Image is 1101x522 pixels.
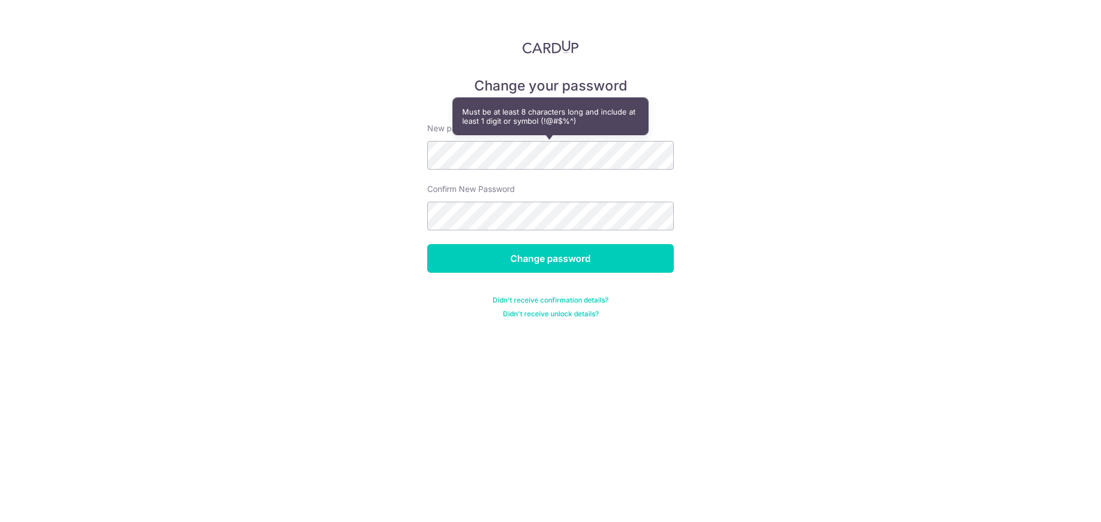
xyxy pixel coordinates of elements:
[453,98,648,135] div: Must be at least 8 characters long and include at least 1 digit or symbol (!@#$%^)
[427,77,674,95] h5: Change your password
[493,296,608,305] a: Didn't receive confirmation details?
[427,183,515,195] label: Confirm New Password
[522,40,579,54] img: CardUp Logo
[427,123,483,134] label: New password
[427,244,674,273] input: Change password
[503,309,599,319] a: Didn't receive unlock details?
